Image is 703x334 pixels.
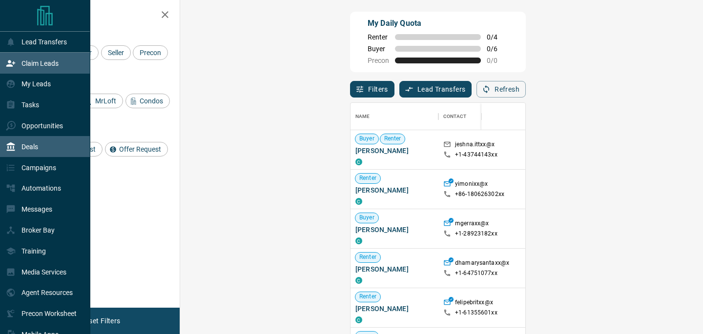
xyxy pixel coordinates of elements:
[355,146,434,156] span: [PERSON_NAME]
[368,45,389,53] span: Buyer
[443,103,466,130] div: Contact
[455,298,493,309] p: felipebritxx@x
[133,45,168,60] div: Precon
[104,49,127,57] span: Seller
[355,293,380,301] span: Renter
[487,57,508,64] span: 0 / 0
[355,277,362,284] div: condos.ca
[487,33,508,41] span: 0 / 4
[455,190,504,198] p: +86- 180626302xx
[355,103,370,130] div: Name
[455,259,509,269] p: dhamarysantaxx@x
[355,214,378,222] span: Buyer
[455,140,495,151] p: jeshna.ittxx@x
[355,198,362,205] div: condos.ca
[81,94,123,108] div: MrLoft
[438,103,517,130] div: Contact
[355,158,362,165] div: condos.ca
[355,304,434,314] span: [PERSON_NAME]
[101,45,131,60] div: Seller
[350,81,394,98] button: Filters
[380,135,405,143] span: Renter
[355,185,434,195] span: [PERSON_NAME]
[368,33,389,41] span: Renter
[355,316,362,323] div: condos.ca
[125,94,170,108] div: Condos
[455,219,489,230] p: mgerraxx@x
[355,174,380,182] span: Renter
[399,81,472,98] button: Lead Transfers
[368,57,389,64] span: Precon
[74,313,126,329] button: Reset Filters
[355,264,434,274] span: [PERSON_NAME]
[455,151,497,159] p: +1- 43744143xx
[31,10,170,21] h2: Filters
[136,49,165,57] span: Precon
[476,81,526,98] button: Refresh
[455,180,488,190] p: yimonixx@x
[116,145,165,153] span: Offer Request
[355,237,362,244] div: condos.ca
[105,142,168,157] div: Offer Request
[368,18,508,29] p: My Daily Quota
[355,135,378,143] span: Buyer
[92,97,120,105] span: MrLoft
[455,230,497,238] p: +1- 28923182xx
[455,309,497,317] p: +1- 61355601xx
[487,45,508,53] span: 0 / 6
[351,103,438,130] div: Name
[455,269,497,277] p: +1- 64751077xx
[355,253,380,261] span: Renter
[136,97,166,105] span: Condos
[355,225,434,235] span: [PERSON_NAME]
